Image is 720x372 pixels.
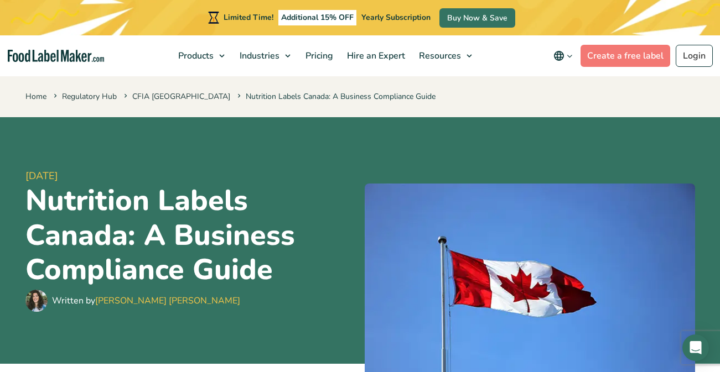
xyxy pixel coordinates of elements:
[25,91,46,102] a: Home
[235,91,436,102] span: Nutrition Labels Canada: A Business Compliance Guide
[236,50,281,62] span: Industries
[299,35,338,76] a: Pricing
[278,10,356,25] span: Additional 15% OFF
[25,169,356,184] span: [DATE]
[340,35,410,76] a: Hire an Expert
[25,290,48,312] img: Maria Abi Hanna - Food Label Maker
[224,12,273,23] span: Limited Time!
[361,12,431,23] span: Yearly Subscription
[344,50,406,62] span: Hire an Expert
[62,91,117,102] a: Regulatory Hub
[439,8,515,28] a: Buy Now & Save
[581,45,670,67] a: Create a free label
[132,91,230,102] a: CFIA [GEOGRAPHIC_DATA]
[682,334,709,361] div: Open Intercom Messenger
[52,294,240,307] div: Written by
[25,184,356,287] h1: Nutrition Labels Canada: A Business Compliance Guide
[95,295,240,307] a: [PERSON_NAME] [PERSON_NAME]
[233,35,296,76] a: Industries
[676,45,713,67] a: Login
[302,50,334,62] span: Pricing
[416,50,462,62] span: Resources
[175,50,215,62] span: Products
[412,35,478,76] a: Resources
[172,35,230,76] a: Products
